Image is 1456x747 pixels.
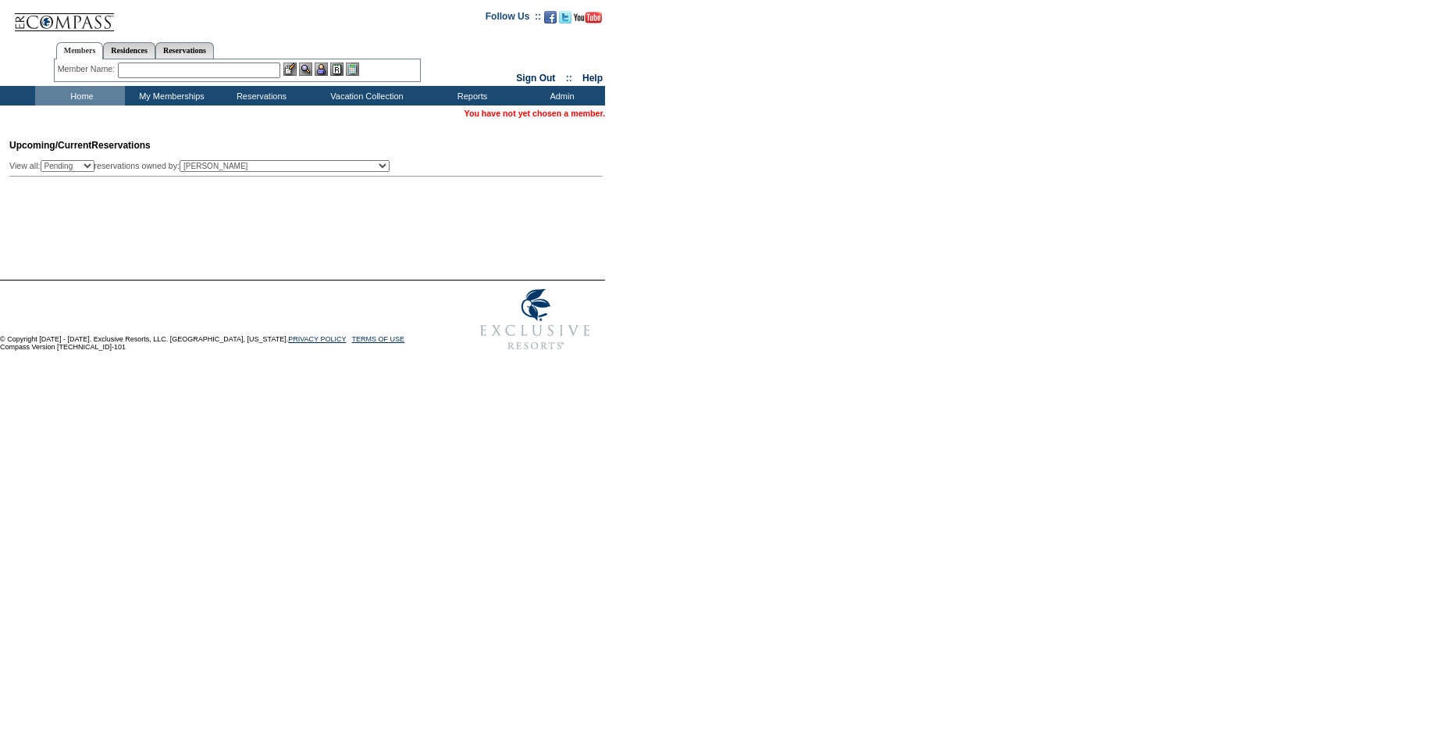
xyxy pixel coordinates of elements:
[215,86,304,105] td: Reservations
[330,63,344,76] img: Reservations
[125,86,215,105] td: My Memberships
[465,281,605,359] img: Exclusive Resorts
[9,140,91,151] span: Upcoming/Current
[559,16,571,25] a: Follow us on Twitter
[582,73,603,84] a: Help
[9,160,397,172] div: View all: reservations owned by:
[35,86,125,105] td: Home
[288,335,346,343] a: PRIVACY POLICY
[299,63,312,76] img: View
[58,63,118,76] div: Member Name:
[304,86,425,105] td: Vacation Collection
[544,11,557,23] img: Become our fan on Facebook
[486,9,541,28] td: Follow Us ::
[155,42,214,59] a: Reservations
[574,16,602,25] a: Subscribe to our YouTube Channel
[346,63,359,76] img: b_calculator.gif
[559,11,571,23] img: Follow us on Twitter
[56,42,104,59] a: Members
[574,12,602,23] img: Subscribe to our YouTube Channel
[544,16,557,25] a: Become our fan on Facebook
[283,63,297,76] img: b_edit.gif
[516,73,555,84] a: Sign Out
[9,140,151,151] span: Reservations
[103,42,155,59] a: Residences
[352,335,405,343] a: TERMS OF USE
[566,73,572,84] span: ::
[425,86,515,105] td: Reports
[315,63,328,76] img: Impersonate
[515,86,605,105] td: Admin
[465,109,605,118] span: You have not yet chosen a member.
